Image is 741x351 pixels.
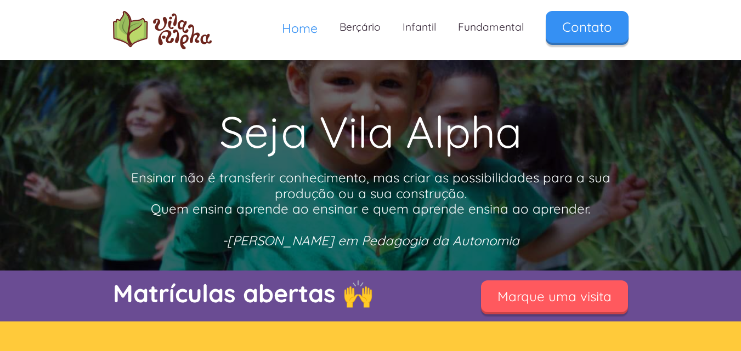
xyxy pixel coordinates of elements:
[113,11,212,49] a: home
[271,11,329,45] a: Home
[113,170,629,249] p: Ensinar não é transferir conhecimento, mas criar as possibilidades para a sua produção ou a sua c...
[113,276,453,310] p: Matrículas abertas 🙌
[546,11,629,43] a: Contato
[282,20,318,36] span: Home
[447,11,535,43] a: Fundamental
[392,11,447,43] a: Infantil
[222,232,519,249] em: -[PERSON_NAME] em Pedagogia da Autonomia
[481,280,628,312] a: Marque uma visita
[113,99,629,164] h1: Seja Vila Alpha
[329,11,392,43] a: Berçário
[113,11,212,49] img: logo Escola Vila Alpha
